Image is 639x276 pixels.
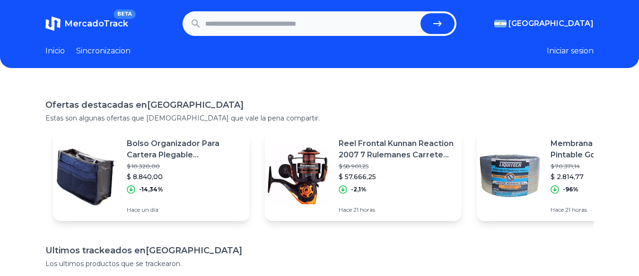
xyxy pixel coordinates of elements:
span: [GEOGRAPHIC_DATA] [508,18,594,29]
button: [GEOGRAPHIC_DATA] [494,18,594,29]
img: Featured image [265,143,331,209]
p: Hace un día [127,206,242,214]
p: $ 58.901,25 [339,163,454,170]
img: Featured image [477,143,543,209]
a: Inicio [45,45,65,57]
p: -14,34% [139,186,163,193]
p: Hace 21 horas [339,206,454,214]
p: Los ultimos productos que se trackearon. [45,259,594,268]
p: Reel Frontal Kunnan Reaction 2007 7 Rulemanes Carrete Extra Color Negro Lado De La Manija Derecho... [339,138,454,161]
p: -96% [563,186,578,193]
h1: Ofertas destacadas en [GEOGRAPHIC_DATA] [45,98,594,112]
img: MercadoTrack [45,16,61,31]
p: $ 8.840,00 [127,172,242,181]
p: -2,1% [351,186,367,193]
img: Argentina [494,20,507,27]
a: Sincronizacion [76,45,131,57]
button: Iniciar sesion [547,45,594,57]
h1: Ultimos trackeados en [GEOGRAPHIC_DATA] [45,244,594,257]
p: Bolso Organizador Para Cartera Plegable Impermeable Neceser [127,138,242,161]
p: Estas son algunas ofertas que [DEMOGRAPHIC_DATA] que vale la pena compartir. [45,113,594,123]
a: Featured imageReel Frontal Kunnan Reaction 2007 7 Rulemanes Carrete Extra Color Negro Lado De La ... [265,130,462,221]
p: $ 57.666,25 [339,172,454,181]
span: BETA [114,9,136,19]
a: Featured imageBolso Organizador Para Cartera Plegable Impermeable Neceser$ 10.320,00$ 8.840,00-14... [53,130,250,221]
a: MercadoTrackBETA [45,16,128,31]
span: MercadoTrack [64,18,128,29]
p: $ 10.320,00 [127,163,242,170]
img: Featured image [53,143,119,209]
